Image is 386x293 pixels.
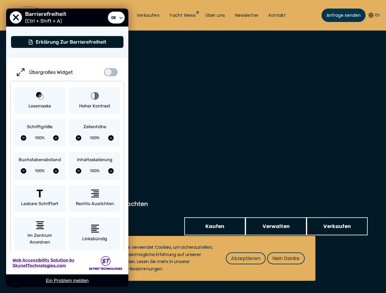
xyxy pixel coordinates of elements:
button: Hoher Kontrast [69,87,120,114]
a: Newsletter [235,13,259,19]
button: Erhöhen Sie die Zeilenhöhe [108,135,114,141]
span: Aktuelle Schriftgröße [26,133,53,143]
span: Verwalten [263,222,290,230]
button: Schließen Sie das Menü 'Eingabehilfen'. [10,12,22,24]
span: Akzeptieren [231,255,260,262]
a: Kontakt [269,13,286,19]
button: Lesemaske [14,87,65,114]
button: Zeilenhöhe verringern [76,135,81,141]
button: Lesbare Schriftart [14,185,65,212]
a: Sprache auswählen [108,12,125,24]
span: Nein Danke [272,255,300,262]
button: Erhöhen Sie den Buchstabenabstand [53,168,59,174]
div: Diese Website verwendet Cookies, um sicherzustellen, dass Sie die bestmögliche Erfahrung auf unse... [101,244,214,273]
a: Kaufen [184,217,245,235]
button: Nein Danke [267,252,305,264]
a: Datenschutz-Bestimmungen [101,266,162,272]
button: En [369,12,380,18]
button: Schriftgröße vergrößern [53,135,59,141]
a: Verkaufen [307,217,368,235]
a: Web Accessibility Solution by Skynet Technologies Skynet [6,251,128,274]
button: Verringern Sie die Schriftgröße [21,135,26,141]
img: Web Accessibility Solution by Skynet Technologies [12,257,75,269]
button: Rechts ausrichten [69,185,120,212]
span: Buchstabenabstand [19,157,61,163]
span: Schriftgröße [27,124,53,130]
a: Anfrage senden [322,9,366,22]
button: Buchstabenabstand verringern [21,168,26,174]
span: Anfrage senden [326,12,361,19]
span: Kaufen [205,222,224,230]
a: Über uns [205,13,225,19]
span: (Ctrl + Shift + A) [25,18,65,24]
span: de [110,14,117,21]
button: Inhaltsskalierung verringern [76,168,81,174]
span: Übergroßes Widget [29,69,73,75]
a: Verkaufen [137,13,160,19]
span: Erklärung zur Barrierefreiheit [36,39,106,45]
button: Inhaltsskalierung erhöhen [108,168,114,174]
span: Verkaufen [323,222,351,230]
button: Akzeptieren [226,252,266,264]
button: Erklärung zur Barrierefreiheit [11,36,124,48]
span: Aktuelle Zeilenhöhe [81,133,108,143]
span: Barrierefreiheit [25,11,69,17]
span: Aktuelle Inhaltsskalierung [81,166,108,175]
span: Zeilenhöhe [83,124,106,130]
a: Ein Problem melden [46,278,89,283]
div: Nutzerpreferenzen [6,9,128,287]
span: Aktueller Buchstabenabstand [26,166,53,175]
img: Skynet [89,256,122,270]
span: Inhaltsskalierung [77,157,112,163]
a: Verwalten [245,217,307,235]
button: Linksbündig [69,217,120,250]
button: Show Accessibility Preferences [5,266,27,288]
a: Yacht News [169,13,196,19]
button: Im Zentrum anordnen [14,217,65,250]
